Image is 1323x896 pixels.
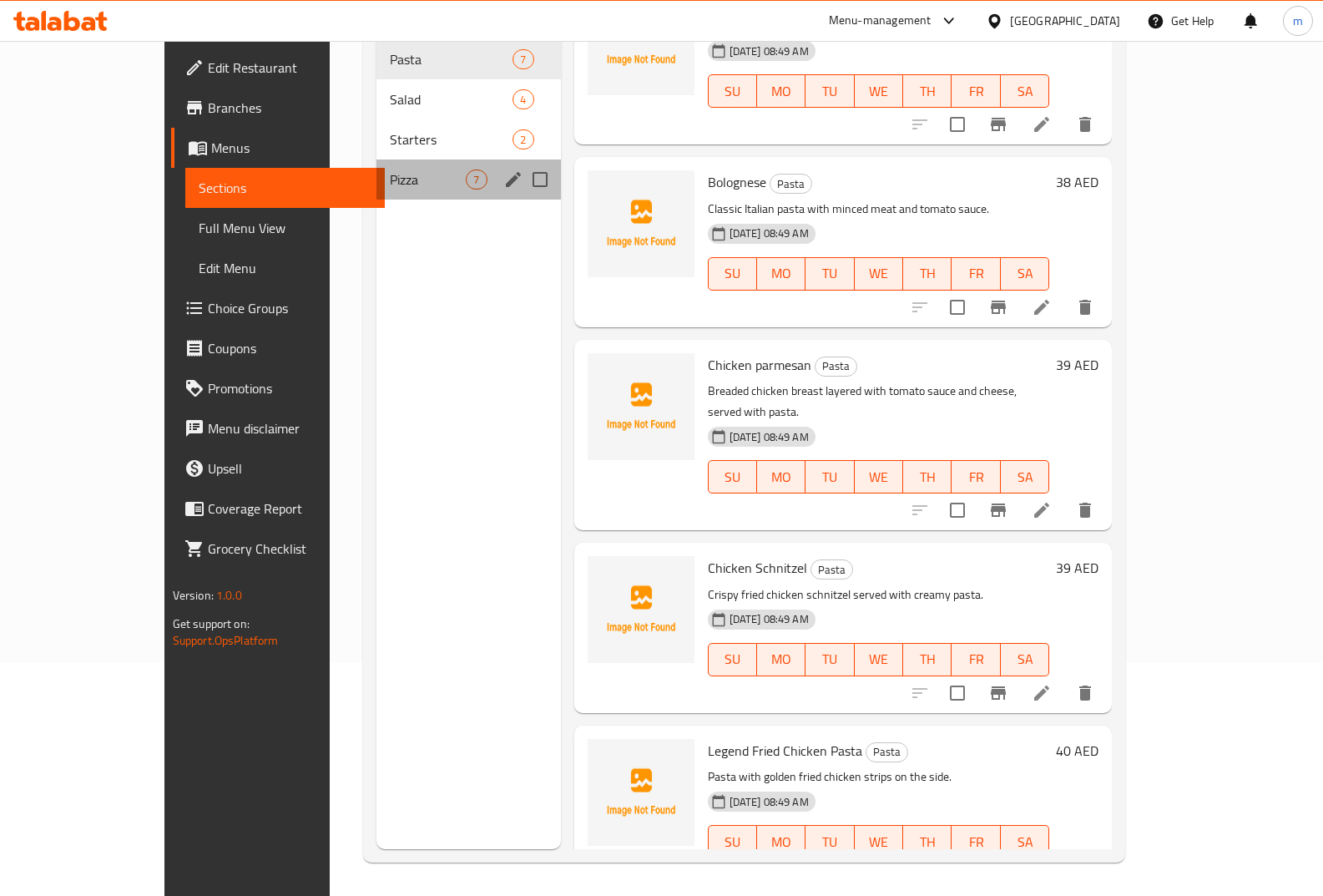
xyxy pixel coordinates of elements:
[815,357,857,377] div: Pasta
[940,493,975,528] span: Select to update
[903,460,952,494] button: TH
[1056,556,1098,580] h6: 39 AED
[764,261,799,286] span: MO
[978,490,1018,530] button: Branch-specific-item
[199,178,372,198] span: Sections
[805,74,854,108] button: TU
[171,48,386,88] a: Edit Restaurant
[855,825,903,858] button: WE
[708,767,1050,787] p: Pasta with golden fried chicken strips on the side.
[770,174,812,194] div: Pasta
[715,261,750,286] span: SU
[757,460,805,494] button: MO
[958,79,993,104] span: FR
[952,460,1000,494] button: FR
[764,830,799,854] span: MO
[390,129,513,149] span: Starters
[861,465,896,489] span: WE
[171,529,386,569] a: Grocery Checklist
[173,613,250,635] span: Get support on:
[185,168,386,208] a: Sections
[390,89,513,109] span: Salad
[958,647,993,671] span: FR
[1065,673,1105,713] button: delete
[715,465,750,489] span: SU
[208,378,372,398] span: Promotions
[855,74,903,108] button: WE
[588,739,694,846] img: Legend Fried Chicken Pasta
[513,92,533,108] span: 4
[588,170,694,277] img: Bolognese
[978,104,1018,144] button: Branch-specific-item
[467,172,486,188] span: 7
[812,465,847,489] span: TU
[185,208,386,248] a: Full Menu View
[513,52,533,68] span: 7
[1065,490,1105,530] button: delete
[829,11,932,31] div: Menu-management
[910,830,945,854] span: TH
[376,33,560,206] nav: Menu sections
[588,353,694,460] img: Chicken parmesan
[1056,353,1098,377] h6: 39 AED
[513,89,533,109] div: items
[910,647,945,671] span: TH
[208,98,372,118] span: Branches
[513,129,533,149] div: items
[910,79,945,104] span: TH
[173,585,214,606] span: Version:
[757,825,805,858] button: MO
[171,368,386,408] a: Promotions
[1032,500,1052,520] a: Edit menu item
[1007,465,1043,489] span: SA
[171,448,386,488] a: Upsell
[708,585,1050,605] p: Crispy fried chicken schnitzel served with creamy pasta.
[1001,460,1049,494] button: SA
[910,261,945,286] span: TH
[513,49,533,69] div: items
[861,79,896,104] span: WE
[171,488,386,529] a: Coverage Report
[376,159,560,200] div: Pizza7edit
[173,630,279,651] a: Support.OpsPlatform
[805,825,854,858] button: TU
[812,647,847,671] span: TU
[588,556,694,663] img: Chicken Schnitzel
[708,825,757,858] button: SU
[708,460,757,494] button: SU
[812,261,847,286] span: TU
[903,643,952,676] button: TH
[910,465,945,489] span: TH
[855,257,903,291] button: WE
[708,170,766,195] span: Bolognese
[708,199,1050,220] p: Classic Italian pasta with minced meat and tomato sauce.
[1032,683,1052,703] a: Edit menu item
[952,825,1000,858] button: FR
[1056,170,1098,194] h6: 38 AED
[208,458,372,478] span: Upsell
[958,465,993,489] span: FR
[1007,830,1043,854] span: SA
[171,408,386,448] a: Menu disclaimer
[805,643,854,676] button: TU
[708,257,757,291] button: SU
[1001,643,1049,676] button: SA
[171,288,386,328] a: Choice Groups
[805,460,854,494] button: TU
[812,79,847,104] span: TU
[723,611,816,627] span: [DATE] 08:49 AM
[757,257,805,291] button: MO
[715,830,750,854] span: SU
[903,825,952,858] button: TH
[866,742,907,762] span: Pasta
[1001,257,1049,291] button: SA
[708,381,1050,423] p: Breaded chicken breast layered with tomato sauce and cheese, served with pasta.
[501,167,526,192] button: edit
[208,58,372,78] span: Edit Restaurant
[171,128,386,168] a: Menus
[903,257,952,291] button: TH
[390,49,513,69] div: Pasta
[903,74,952,108] button: TH
[376,79,560,119] div: Salad4
[376,119,560,159] div: Starters2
